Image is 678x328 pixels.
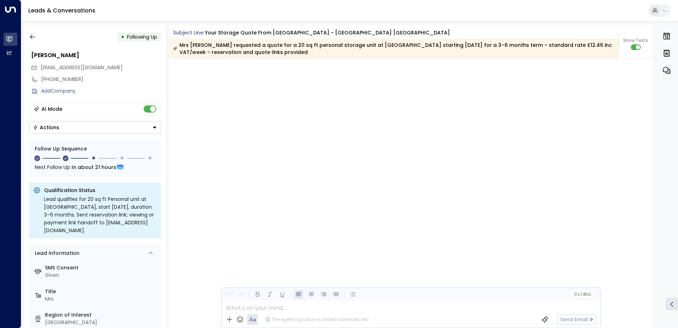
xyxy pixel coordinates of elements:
[45,311,158,319] label: Region of Interest
[45,295,158,303] div: Mrs
[29,121,161,134] div: Button group with a nested menu
[31,51,161,60] div: [PERSON_NAME]
[44,187,157,194] p: Qualification Status
[265,316,369,323] div: The agent signature is added automatically
[45,319,158,326] div: [GEOGRAPHIC_DATA]
[121,31,124,43] div: •
[45,272,158,279] div: Given
[571,291,594,298] button: Cc|Bcc
[32,250,79,257] div: Lead Information
[41,64,123,71] span: missmourot@hotmzil.fr
[29,121,161,134] button: Actions
[72,163,116,171] span: In about 21 hours
[41,76,161,83] div: [PHONE_NUMBER]
[41,105,62,113] div: AI Mode
[41,64,123,71] span: [EMAIL_ADDRESS][DOMAIN_NAME]
[33,124,59,131] div: Actions
[127,33,157,40] span: Following Up
[173,29,204,36] span: Subject Line:
[574,292,591,297] span: Cc Bcc
[236,290,245,299] button: Redo
[44,195,157,234] div: Lead qualifies for 20 sq ft Personal unit at [GEOGRAPHIC_DATA], start [DATE], duration 3–6 months...
[173,42,615,56] div: Mrs [PERSON_NAME] requested a quote for a 20 sq ft personal storage unit at [GEOGRAPHIC_DATA] sta...
[45,288,158,295] label: Title
[45,264,158,272] label: SMS Consent
[35,163,155,171] div: Next Follow Up:
[205,29,450,37] div: Your storage quote from [GEOGRAPHIC_DATA] - [GEOGRAPHIC_DATA] [GEOGRAPHIC_DATA]
[41,87,161,95] div: AddCompany
[623,37,648,44] span: Show Texts
[28,6,95,15] a: Leads & Conversations
[224,290,233,299] button: Undo
[35,145,155,153] div: Follow Up Sequence
[581,292,582,297] span: |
